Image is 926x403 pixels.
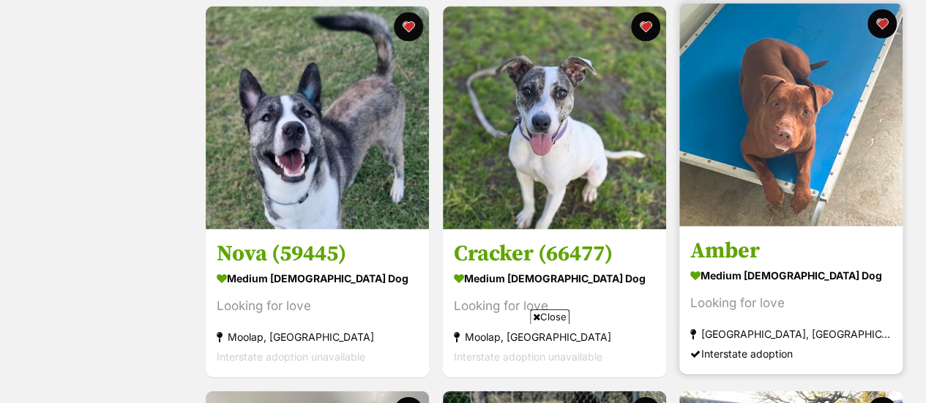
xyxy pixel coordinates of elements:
[454,240,655,268] h3: Cracker (66477)
[206,7,429,230] img: Nova (59445)
[217,240,418,268] h3: Nova (59445)
[679,4,903,227] img: Amber
[690,265,892,286] div: medium [DEMOGRAPHIC_DATA] Dog
[217,296,418,316] div: Looking for love
[197,330,730,396] iframe: Advertisement
[443,7,666,230] img: Cracker (66477)
[394,12,423,42] button: favourite
[690,344,892,364] div: Interstate adoption
[679,226,903,374] a: Amber medium [DEMOGRAPHIC_DATA] Dog Looking for love [GEOGRAPHIC_DATA], [GEOGRAPHIC_DATA] Interst...
[630,12,660,42] button: favourite
[454,296,655,316] div: Looking for love
[530,309,570,324] span: Close
[690,237,892,265] h3: Amber
[454,268,655,289] div: medium [DEMOGRAPHIC_DATA] Dog
[206,229,429,377] a: Nova (59445) medium [DEMOGRAPHIC_DATA] Dog Looking for love Moolap, [GEOGRAPHIC_DATA] Interstate ...
[690,293,892,313] div: Looking for love
[217,268,418,289] div: medium [DEMOGRAPHIC_DATA] Dog
[690,324,892,344] div: [GEOGRAPHIC_DATA], [GEOGRAPHIC_DATA]
[867,10,897,39] button: favourite
[443,229,666,377] a: Cracker (66477) medium [DEMOGRAPHIC_DATA] Dog Looking for love Moolap, [GEOGRAPHIC_DATA] Intersta...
